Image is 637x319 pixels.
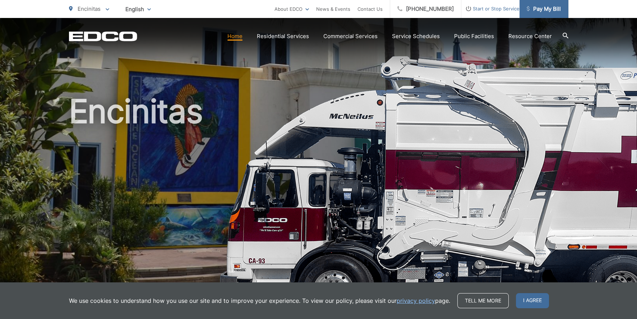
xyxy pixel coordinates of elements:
[323,32,378,41] a: Commercial Services
[120,3,156,15] span: English
[257,32,309,41] a: Residential Services
[227,32,243,41] a: Home
[392,32,440,41] a: Service Schedules
[69,296,450,305] p: We use cookies to understand how you use our site and to improve your experience. To view our pol...
[508,32,552,41] a: Resource Center
[69,31,137,41] a: EDCD logo. Return to the homepage.
[78,5,101,12] span: Encinitas
[527,5,561,13] span: Pay My Bill
[316,5,350,13] a: News & Events
[454,32,494,41] a: Public Facilities
[457,293,509,308] a: Tell me more
[357,5,383,13] a: Contact Us
[397,296,435,305] a: privacy policy
[274,5,309,13] a: About EDCO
